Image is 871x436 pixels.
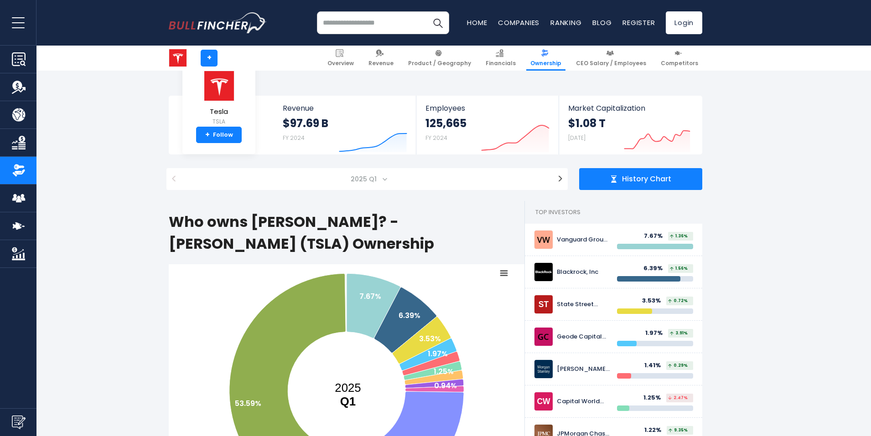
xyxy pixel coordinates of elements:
div: 1.22% [644,426,667,434]
text: 0.94% [434,380,457,391]
button: < [166,168,181,190]
span: Financials [486,60,516,67]
a: +Follow [196,127,242,143]
div: 1.25% [643,394,666,402]
span: 2025 Q1 [347,173,382,185]
div: [PERSON_NAME] [PERSON_NAME] [557,365,610,373]
small: TSLA [203,118,235,126]
span: CEO Salary / Employees [576,60,646,67]
a: Overview [323,46,358,71]
span: 1.56% [670,267,688,271]
span: Tesla [203,108,235,116]
text: 6.39% [399,310,420,321]
img: TSLA logo [203,71,235,101]
a: Ownership [526,46,565,71]
div: Blackrock, Inc [557,268,610,276]
strong: $97.69 B [283,116,328,130]
span: 3.91% [670,331,688,335]
a: Ranking [550,18,581,27]
a: Register [622,18,655,27]
div: Vanguard Group Inc [557,236,610,244]
a: Product / Geography [404,46,475,71]
small: FY 2024 [425,134,447,142]
text: 2025 [335,381,361,408]
div: Geode Capital Management, LLC [557,333,610,341]
span: 0.72% [668,299,688,303]
text: 53.59% [235,398,261,409]
h2: Top Investors [525,201,702,224]
a: Revenue [364,46,398,71]
span: History Chart [622,174,671,184]
img: history chart [610,175,617,183]
text: 1.25% [434,366,454,377]
a: Home [467,18,487,27]
small: FY 2024 [283,134,305,142]
div: Capital World Investors [557,398,610,405]
span: Market Capitalization [568,104,692,113]
div: 1.97% [645,329,668,337]
button: > [553,168,568,190]
span: 2025 Q1 [186,168,548,190]
a: Blog [592,18,612,27]
span: Competitors [661,60,698,67]
a: Go to homepage [169,12,267,33]
a: Companies [498,18,539,27]
span: Product / Geography [408,60,471,67]
tspan: Q1 [340,395,356,408]
span: 0.29% [668,364,688,368]
a: Login [666,11,702,34]
span: 9.35% [669,428,688,432]
a: + [201,50,218,67]
span: Overview [327,60,354,67]
span: 2.47% [668,396,688,400]
a: Competitors [657,46,702,71]
span: Employees [425,104,549,113]
span: Ownership [530,60,561,67]
div: 6.39% [643,265,668,272]
img: Ownership [12,164,26,177]
a: Tesla TSLA [202,70,235,127]
div: State Street Corp [557,301,610,308]
a: Market Capitalization $1.08 T [DATE] [559,96,701,154]
div: 1.41% [644,362,666,369]
a: CEO Salary / Employees [572,46,650,71]
span: 1.36% [670,234,688,238]
a: Revenue $97.69 B FY 2024 [274,96,416,154]
div: 3.53% [642,297,666,305]
text: 1.97% [428,349,448,359]
text: 7.67% [359,291,381,302]
strong: 125,665 [425,116,467,130]
strong: $1.08 T [568,116,606,130]
a: Employees 125,665 FY 2024 [416,96,558,154]
strong: + [205,131,210,139]
a: Financials [482,46,520,71]
span: Revenue [368,60,394,67]
img: TSLA logo [169,49,187,67]
span: Revenue [283,104,407,113]
div: 7.67% [644,232,668,240]
button: Search [426,11,449,34]
text: 3.53% [419,333,441,344]
img: bullfincher logo [169,12,267,33]
h1: Who owns [PERSON_NAME]? - [PERSON_NAME] (TSLA) Ownership [169,211,524,255]
small: [DATE] [568,134,586,142]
